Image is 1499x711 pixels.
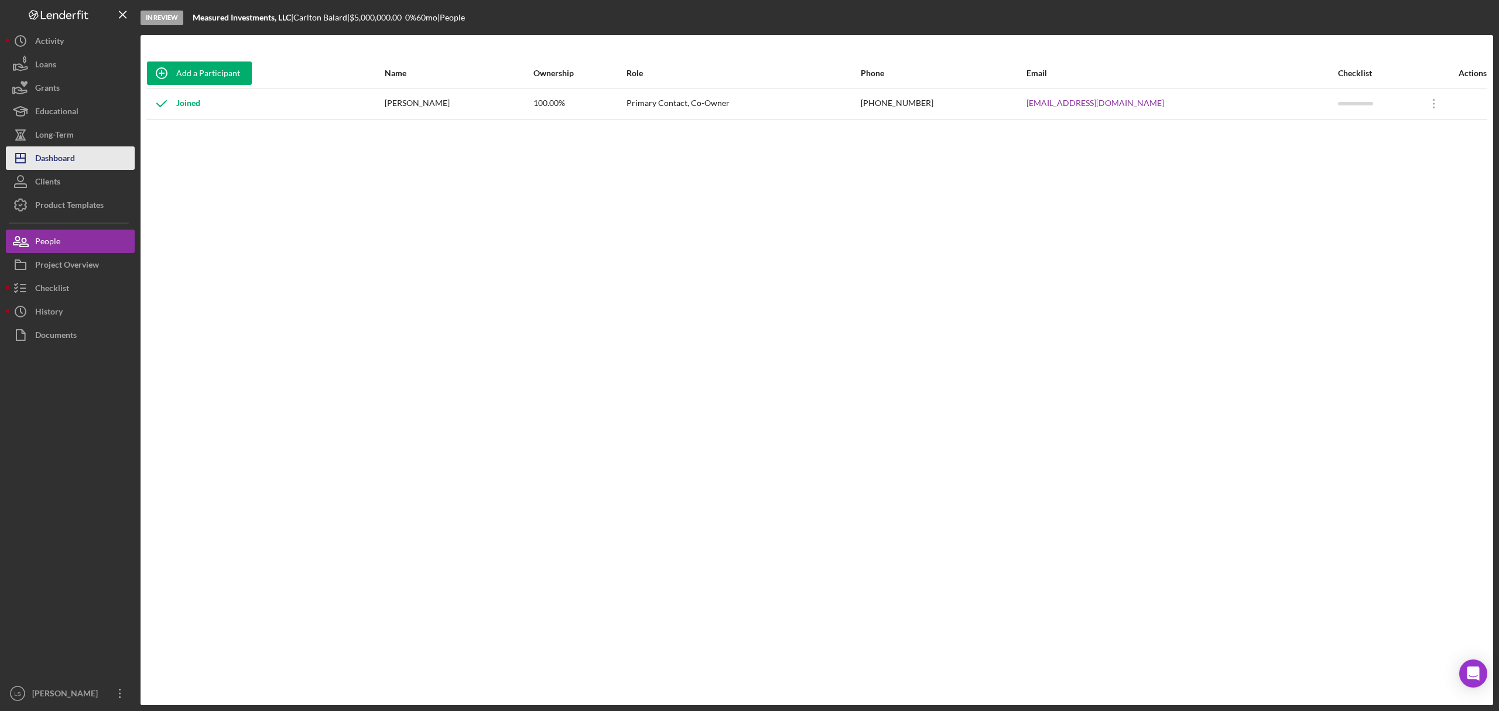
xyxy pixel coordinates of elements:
button: History [6,300,135,323]
button: Checklist [6,276,135,300]
div: 0 % [405,13,416,22]
div: Email [1026,69,1337,78]
button: Educational [6,100,135,123]
div: Open Intercom Messenger [1459,659,1487,688]
div: Grants [35,76,60,102]
button: People [6,230,135,253]
div: Actions [1419,69,1487,78]
div: Name [385,69,532,78]
button: Grants [6,76,135,100]
div: Clients [35,170,60,196]
div: Primary Contact, Co-Owner [627,89,860,118]
div: Checklist [1338,69,1418,78]
button: Loans [6,53,135,76]
button: Activity [6,29,135,53]
button: Project Overview [6,253,135,276]
div: Add a Participant [176,61,240,85]
div: History [35,300,63,326]
button: Clients [6,170,135,193]
text: LS [14,691,21,697]
button: Add a Participant [147,61,252,85]
button: LS[PERSON_NAME] [6,682,135,705]
button: Documents [6,323,135,347]
div: Joined [147,89,200,118]
div: Educational [35,100,78,126]
div: Dashboard [35,146,75,173]
div: Ownership [533,69,625,78]
div: [PERSON_NAME] [385,89,532,118]
div: Activity [35,29,64,56]
div: Loans [35,53,56,79]
div: [PERSON_NAME] [29,682,105,708]
button: Product Templates [6,193,135,217]
div: Phone [861,69,1025,78]
div: Role [627,69,860,78]
button: Dashboard [6,146,135,170]
div: | [193,13,293,22]
a: [EMAIL_ADDRESS][DOMAIN_NAME] [1026,98,1164,108]
div: $5,000,000.00 [350,13,405,22]
div: People [35,230,60,256]
div: Long-Term [35,123,74,149]
div: Project Overview [35,253,99,279]
div: [PHONE_NUMBER] [861,89,1025,118]
div: Product Templates [35,193,104,220]
div: Checklist [35,276,69,303]
div: Documents [35,323,77,350]
b: Measured Investments, LLC [193,12,291,22]
div: Carlton Balard | [293,13,350,22]
button: Long-Term [6,123,135,146]
div: In Review [141,11,183,25]
div: 100.00% [533,89,625,118]
div: 60 mo [416,13,437,22]
div: | People [437,13,465,22]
